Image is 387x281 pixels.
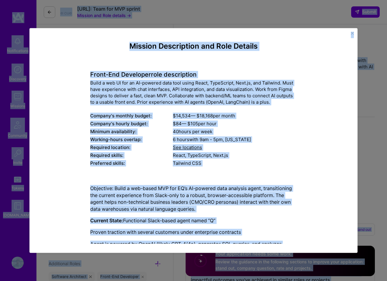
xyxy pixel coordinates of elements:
[173,129,297,135] div: 40 hours per week
[90,129,173,135] div: Minimum availability:
[90,160,173,167] div: Preferred skills:
[90,144,173,151] div: Required location:
[173,137,297,143] div: 6 hours with [US_STATE]
[90,217,297,224] p: Functional Slack-based agent named “Q”
[173,152,297,159] div: React, TypeScript, Next.js
[173,145,202,151] span: See locations
[198,137,225,143] span: 9am - 5pm ,
[173,113,297,119] div: $ 14,534 — $ 18,168 per month
[90,80,297,106] div: Build a web UI for an AI-powered data tool using React, TypeScript, Next.js, and Tailwind. Must h...
[90,241,297,254] p: Agent is powered by OpenAI (likely GPT-4/4o), generates SQL queries, and analyzes client-hosted d...
[351,32,354,38] button: Close
[90,137,173,143] div: Working-hours overlap:
[90,152,173,159] div: Required skills:
[173,160,297,167] div: Tailwind CSS
[90,113,173,119] div: Company's monthly budget:
[90,217,123,224] strong: Current State:
[90,71,297,78] h4: Front-End Developer role description
[173,121,297,127] div: $ 84 — $ 105 per hour
[90,121,173,127] div: Company's hourly budget:
[90,185,297,213] p: Objective: Build a web-based MVP for EQ’s AI-powered data analysis agent, transitioning the curre...
[90,229,297,236] p: Proven traction with several customers under enterprise contracts
[90,42,297,51] h4: Mission Description and Role Details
